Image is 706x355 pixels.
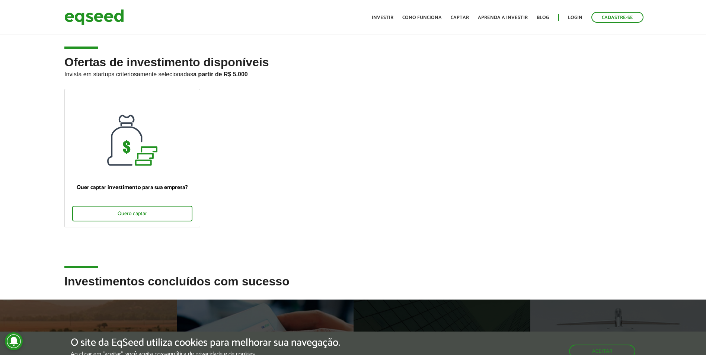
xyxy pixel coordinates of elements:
[451,15,469,20] a: Captar
[568,15,582,20] a: Login
[64,69,642,78] p: Invista em startups criteriosamente selecionadas
[72,206,192,221] div: Quero captar
[372,15,393,20] a: Investir
[71,337,340,349] h5: O site da EqSeed utiliza cookies para melhorar sua navegação.
[591,12,643,23] a: Cadastre-se
[64,89,200,227] a: Quer captar investimento para sua empresa? Quero captar
[478,15,528,20] a: Aprenda a investir
[537,15,549,20] a: Blog
[64,56,642,89] h2: Ofertas de investimento disponíveis
[402,15,442,20] a: Como funciona
[193,71,248,77] strong: a partir de R$ 5.000
[72,184,192,191] p: Quer captar investimento para sua empresa?
[64,7,124,27] img: EqSeed
[64,275,642,299] h2: Investimentos concluídos com sucesso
